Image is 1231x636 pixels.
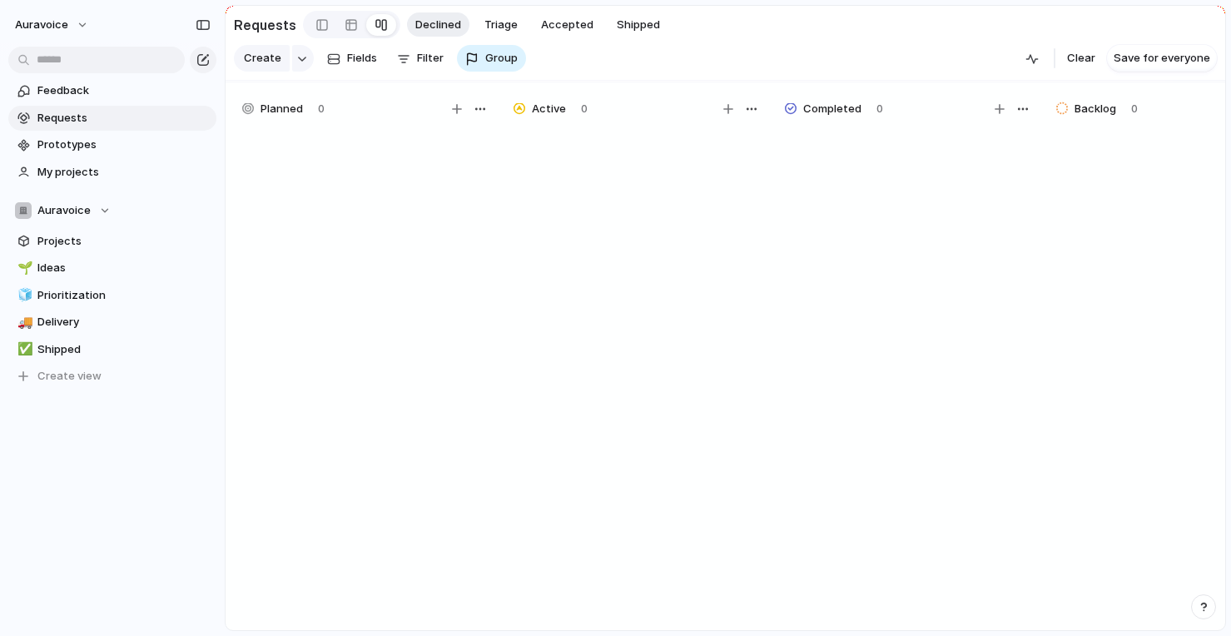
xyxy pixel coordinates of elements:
a: ✅Shipped [8,337,216,362]
span: Create [244,51,281,67]
button: Save for everyone [1107,46,1217,72]
span: Shipped [617,17,660,33]
span: Shipped [37,341,211,358]
a: My projects [8,160,216,185]
a: 🌱Ideas [8,256,216,281]
span: Ideas [37,260,211,276]
button: Auravoice [8,198,216,223]
span: Auravoice [37,202,91,219]
button: Fields [320,46,384,72]
span: Active [532,101,566,117]
button: 🧊 [15,287,32,304]
a: 🚚Delivery [8,310,216,335]
button: ✅ [15,341,32,358]
span: Projects [37,233,211,250]
a: 🧊Prioritization [8,283,216,308]
span: Group [485,51,518,67]
div: 🌱 [17,259,29,278]
span: Clear [1067,51,1095,67]
span: Completed [803,101,861,117]
button: Group [457,46,526,72]
button: Clear [1060,46,1102,72]
span: My projects [37,164,211,181]
button: Triage [476,12,526,37]
button: 🌱 [15,260,32,276]
span: Declined [415,17,461,33]
button: Create view [8,364,216,389]
span: Create view [37,368,102,385]
span: Prioritization [37,287,211,304]
span: Feedback [37,82,211,99]
div: 🧊 [17,286,29,305]
span: Planned [261,101,303,117]
span: Save for everyone [1114,51,1210,67]
button: 🚚 [15,314,32,330]
a: Projects [8,229,216,254]
button: Accepted [533,12,602,37]
a: Feedback [8,78,216,103]
h2: Requests [234,15,296,35]
span: 0 [581,101,588,117]
span: Backlog [1075,101,1116,117]
span: Requests [37,110,211,127]
span: auravoice [15,17,68,33]
span: 0 [876,101,883,117]
a: Requests [8,106,216,131]
button: Declined [407,12,469,37]
span: Prototypes [37,137,211,153]
button: Create [234,46,290,72]
a: Prototypes [8,132,216,157]
span: 0 [1131,101,1138,117]
div: ✅ [17,340,29,359]
button: Shipped [608,12,668,37]
span: Triage [484,17,518,33]
button: auravoice [7,12,97,38]
span: Delivery [37,314,211,330]
div: 🚚 [17,313,29,332]
span: Accepted [541,17,593,33]
span: 0 [318,101,325,117]
span: Fields [347,51,377,67]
